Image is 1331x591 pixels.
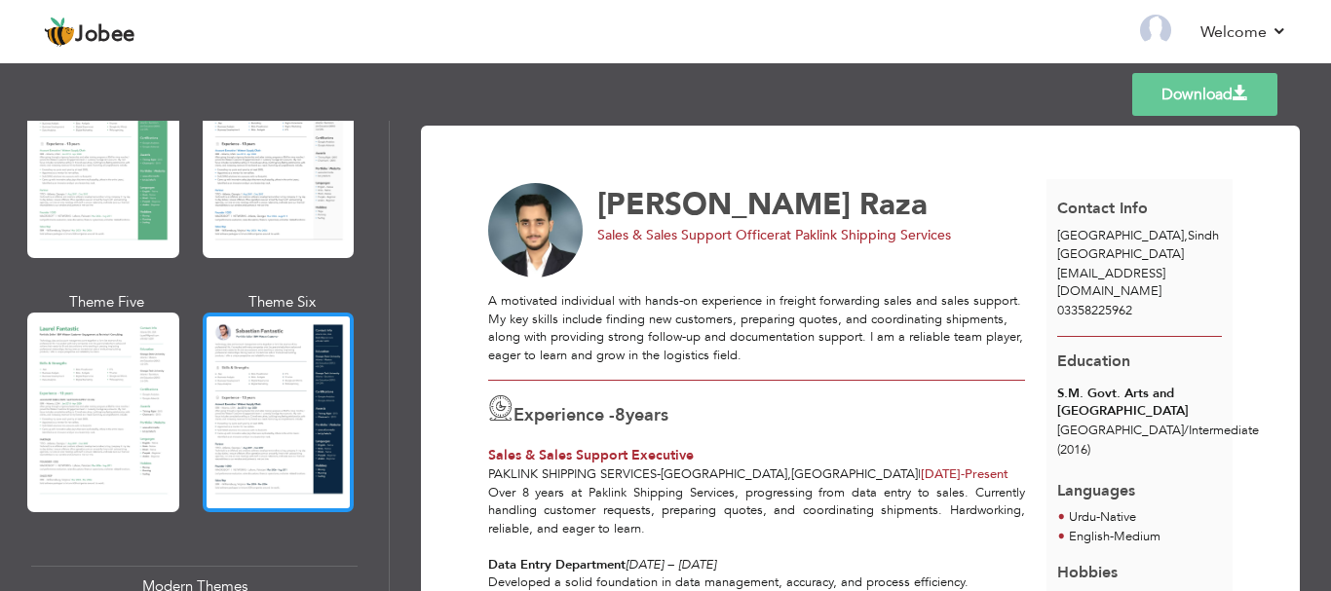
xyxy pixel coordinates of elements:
[1096,508,1100,526] span: -
[661,465,787,483] span: [GEOGRAPHIC_DATA]
[1057,245,1184,263] span: [GEOGRAPHIC_DATA]
[31,292,183,313] div: Theme Five
[488,183,584,278] img: No image
[1069,528,1110,545] span: English
[961,465,965,483] span: -
[780,226,951,244] span: at Paklink Shipping Services
[921,465,965,483] span: [DATE]
[1057,302,1132,319] span: 03358225962
[44,17,75,48] img: jobee.io
[488,556,626,573] strong: Data Entry Department
[791,465,918,483] span: [GEOGRAPHIC_DATA]
[1069,508,1136,528] li: Native
[488,292,1025,364] div: A motivated individual with hands-on experience in freight forwarding sales and sales support. My...
[657,465,661,483] span: -
[1140,15,1171,46] img: Profile Img
[1057,265,1165,301] span: [EMAIL_ADDRESS][DOMAIN_NAME]
[859,184,928,225] span: Raza
[488,465,657,483] span: Paklink Shipping Services
[1200,20,1287,44] a: Welcome
[1057,441,1090,459] span: (2016)
[1057,465,1135,502] span: Languages
[615,403,626,427] span: 8
[513,403,615,427] span: Experience -
[1184,227,1188,244] span: ,
[626,556,716,573] em: [DATE] – [DATE]
[597,184,851,225] span: [PERSON_NAME]
[1069,508,1096,526] span: Urdu
[488,446,694,464] span: Sales & Sales Support Executive
[1057,198,1148,219] span: Contact Info
[44,17,135,48] a: Jobee
[918,465,921,483] span: |
[921,465,1008,483] span: Present
[1057,562,1118,583] span: Hobbies
[1184,422,1189,439] span: /
[207,292,359,313] div: Theme Six
[1132,73,1277,116] a: Download
[75,24,135,46] span: Jobee
[1110,528,1114,545] span: -
[1057,227,1184,244] span: [GEOGRAPHIC_DATA]
[1069,528,1160,547] li: Medium
[787,465,791,483] span: ,
[597,226,780,244] span: Sales & Sales Support Officer
[1057,351,1130,372] span: Education
[1057,422,1259,439] span: [GEOGRAPHIC_DATA] Intermediate
[615,403,668,428] label: years
[1046,227,1233,263] div: Sindh
[1057,385,1222,421] div: S.M. Govt. Arts and [GEOGRAPHIC_DATA]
